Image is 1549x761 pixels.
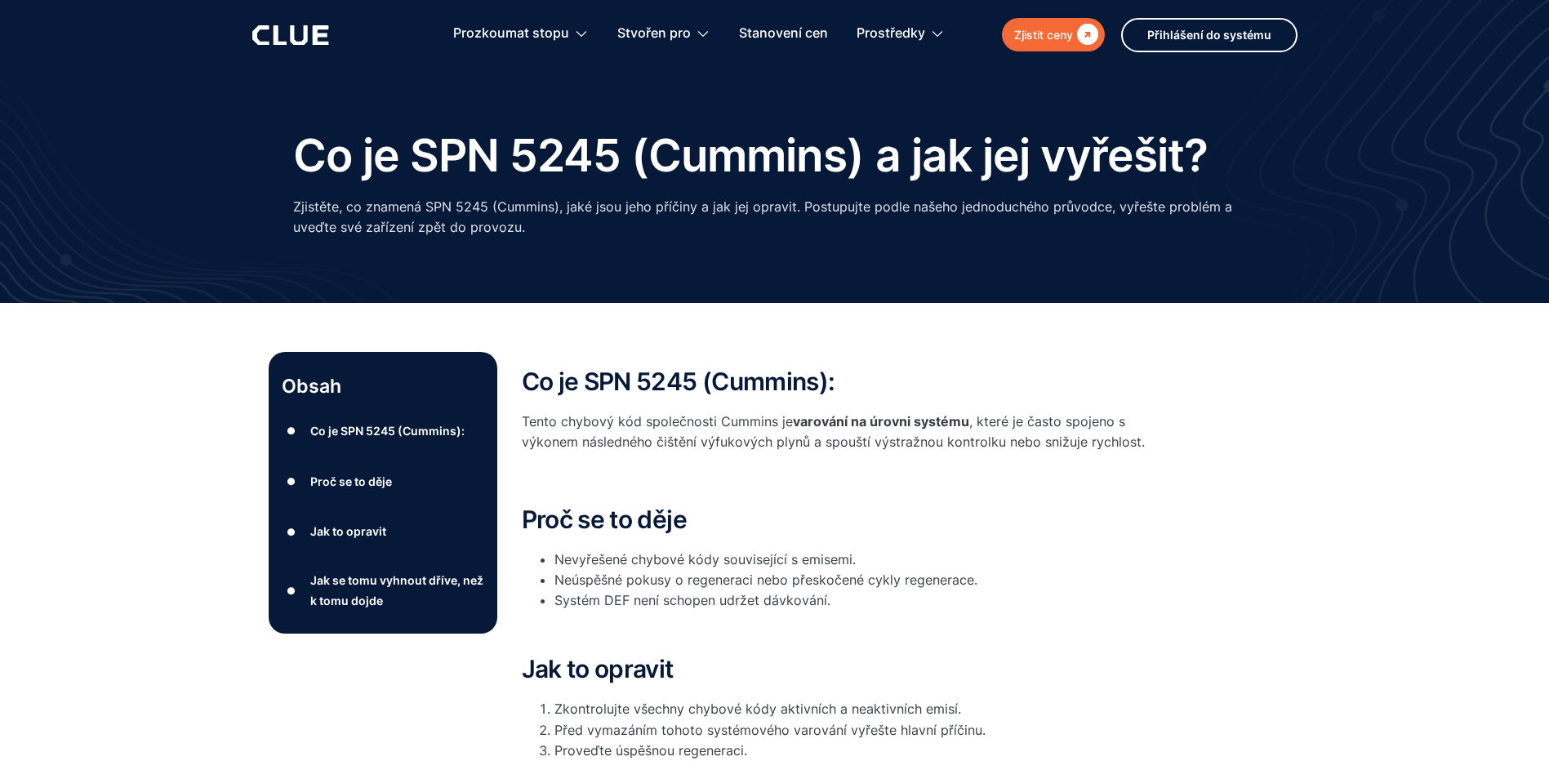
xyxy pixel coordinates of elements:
div: Stvořen pro [617,8,691,60]
p: ‍ [522,469,1175,489]
div: Prostředky [857,8,945,60]
div: ● [282,578,301,603]
li: Zkontrolujte všechny chybové kódy aktivních a neaktivních emisí. [554,699,1175,719]
div: ● [282,519,301,544]
a: Přihlášení do systému [1121,18,1298,52]
li: Neúspěšné pokusy o regeneraci nebo přeskočené cykly regenerace. [554,570,1175,590]
p: Tento chybový kód společnosti Cummins je , které je často spojeno s výkonem následného čištění vý... [522,412,1175,452]
div: Prostředky [857,8,925,60]
div: Prozkoumat stopu [453,8,589,60]
div:  [1073,24,1098,45]
div: Jak se tomu vyhnout dříve, než k tomu dojde [310,570,483,611]
li: Systém DEF není schopen udržet dávkování. [554,590,1175,611]
h1: Co je SPN 5245 (Cummins) a jak jej vyřešit? [293,131,1208,180]
p: ‍ [522,619,1175,639]
p: Zjistěte, co znamená SPN 5245 (Cummins), jaké jsou jeho příčiny a jak jej opravit. Postupujte pod... [293,197,1257,238]
h2: Co je SPN 5245 (Cummins): [522,368,1175,395]
div: Co je SPN 5245 (Cummins): [310,421,465,441]
div: Stvořen pro [617,8,710,60]
h2: Proč se to děje [522,506,1175,533]
h2: Jak to opravit [522,656,1175,683]
li: Nevyřešené chybové kódy související s emisemi. [554,550,1175,570]
a: ●Proč se to děje [282,470,484,494]
strong: varování na úrovni systému [793,413,969,429]
li: Před vymazáním tohoto systémového varování vyřešte hlavní příčinu. [554,720,1175,741]
a: Zjistit ceny [1002,18,1105,51]
p: Obsah [282,373,484,399]
a: ●Co je SPN 5245 (Cummins): [282,419,484,443]
div: Jak to opravit [310,521,386,541]
div: ● [282,470,301,494]
div: Zjistit ceny [1014,24,1073,45]
a: ●Jak to opravit [282,519,484,544]
div: Prozkoumat stopu [453,8,569,60]
div: ● [282,419,301,443]
li: Proveďte úspěšnou regeneraci. [554,741,1175,761]
a: Stanovení cen [739,8,828,60]
a: ●Jak se tomu vyhnout dříve, než k tomu dojde [282,570,484,611]
div: Proč se to děje [310,471,392,492]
